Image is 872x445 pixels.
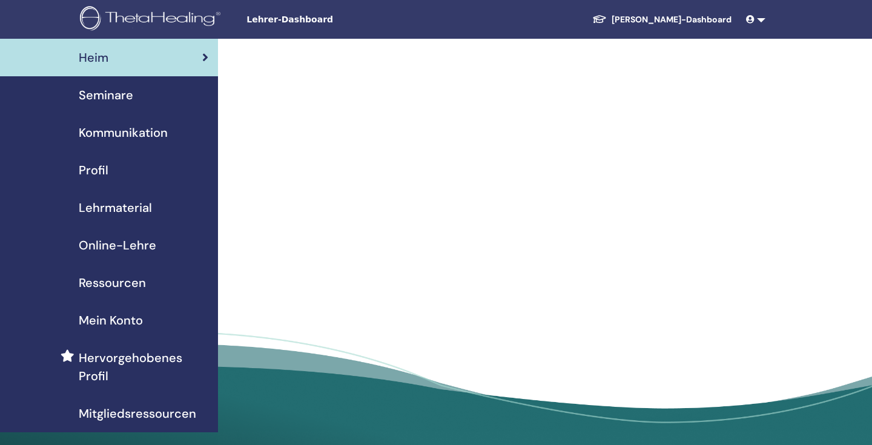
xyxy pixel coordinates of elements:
[79,349,208,385] span: Hervorgehobenes Profil
[79,274,146,292] span: Ressourcen
[79,199,152,217] span: Lehrmaterial
[79,86,133,104] span: Seminare
[79,48,108,67] span: Heim
[79,404,196,423] span: Mitgliedsressourcen
[246,13,428,26] span: Lehrer-Dashboard
[592,14,607,24] img: graduation-cap-white.svg
[79,311,143,329] span: Mein Konto
[80,6,225,33] img: logo.png
[583,8,741,31] a: [PERSON_NAME]-Dashboard
[79,124,168,142] span: Kommunikation
[79,161,108,179] span: Profil
[79,236,156,254] span: Online-Lehre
